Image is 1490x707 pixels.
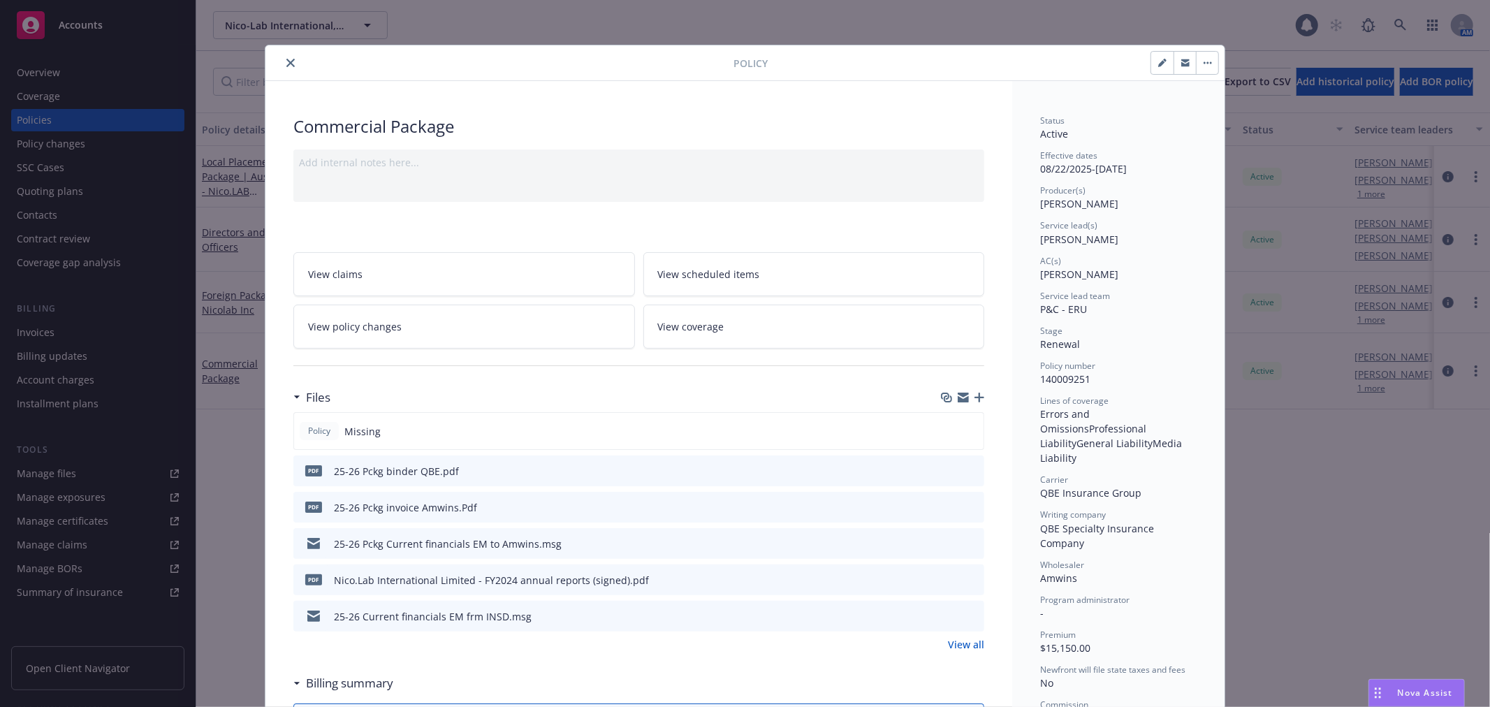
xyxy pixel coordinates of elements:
span: Effective dates [1040,150,1097,161]
span: Policy number [1040,360,1095,372]
div: 08/22/2025 - [DATE] [1040,150,1197,176]
span: P&C - ERU [1040,303,1087,316]
span: Nova Assist [1398,687,1453,699]
span: Writing company [1040,509,1106,520]
span: Service lead team [1040,290,1110,302]
div: Files [293,388,330,407]
div: 25-26 Current financials EM frm INSD.msg [334,609,532,624]
span: Pdf [305,502,322,512]
div: Billing summary [293,674,393,692]
span: Professional Liability [1040,422,1149,450]
a: View claims [293,252,635,296]
span: Media Liability [1040,437,1185,465]
span: QBE Insurance Group [1040,486,1141,500]
span: - [1040,606,1044,620]
div: Add internal notes here... [299,155,979,170]
span: pdf [305,574,322,585]
a: View scheduled items [643,252,985,296]
span: Status [1040,115,1065,126]
span: AC(s) [1040,255,1061,267]
span: Newfront will file state taxes and fees [1040,664,1185,676]
span: Policy [733,56,768,71]
div: 25-26 Pckg binder QBE.pdf [334,464,459,479]
button: download file [944,573,955,588]
div: Nico.Lab International Limited - FY2024 annual reports (signed).pdf [334,573,649,588]
div: Commercial Package [293,115,984,138]
span: View coverage [658,319,724,334]
span: [PERSON_NAME] [1040,197,1118,210]
button: preview file [966,464,979,479]
span: Lines of coverage [1040,395,1109,407]
span: 140009251 [1040,372,1090,386]
div: Drag to move [1369,680,1387,706]
span: No [1040,676,1053,690]
span: Amwins [1040,571,1077,585]
span: $15,150.00 [1040,641,1090,655]
span: View policy changes [308,319,402,334]
span: Stage [1040,325,1062,337]
button: preview file [966,573,979,588]
button: preview file [966,537,979,551]
span: Renewal [1040,337,1080,351]
a: View all [948,637,984,652]
button: preview file [966,500,979,515]
h3: Files [306,388,330,407]
span: Program administrator [1040,594,1130,606]
span: Carrier [1040,474,1068,486]
a: View coverage [643,305,985,349]
div: 25-26 Pckg invoice Amwins.Pdf [334,500,477,515]
button: download file [944,500,955,515]
button: close [282,54,299,71]
span: Wholesaler [1040,559,1084,571]
span: General Liability [1076,437,1153,450]
span: QBE Specialty Insurance Company [1040,522,1157,550]
span: View scheduled items [658,267,760,282]
span: [PERSON_NAME] [1040,233,1118,246]
button: preview file [966,609,979,624]
button: Nova Assist [1368,679,1465,707]
span: [PERSON_NAME] [1040,268,1118,281]
span: pdf [305,465,322,476]
div: 25-26 Pckg Current financials EM to Amwins.msg [334,537,562,551]
span: Service lead(s) [1040,219,1097,231]
button: download file [944,609,955,624]
span: Premium [1040,629,1076,641]
span: Missing [344,424,381,439]
span: Policy [305,425,333,437]
button: download file [944,464,955,479]
h3: Billing summary [306,674,393,692]
span: Errors and Omissions [1040,407,1093,435]
span: Producer(s) [1040,184,1086,196]
a: View policy changes [293,305,635,349]
button: download file [944,537,955,551]
span: View claims [308,267,363,282]
span: Active [1040,127,1068,140]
